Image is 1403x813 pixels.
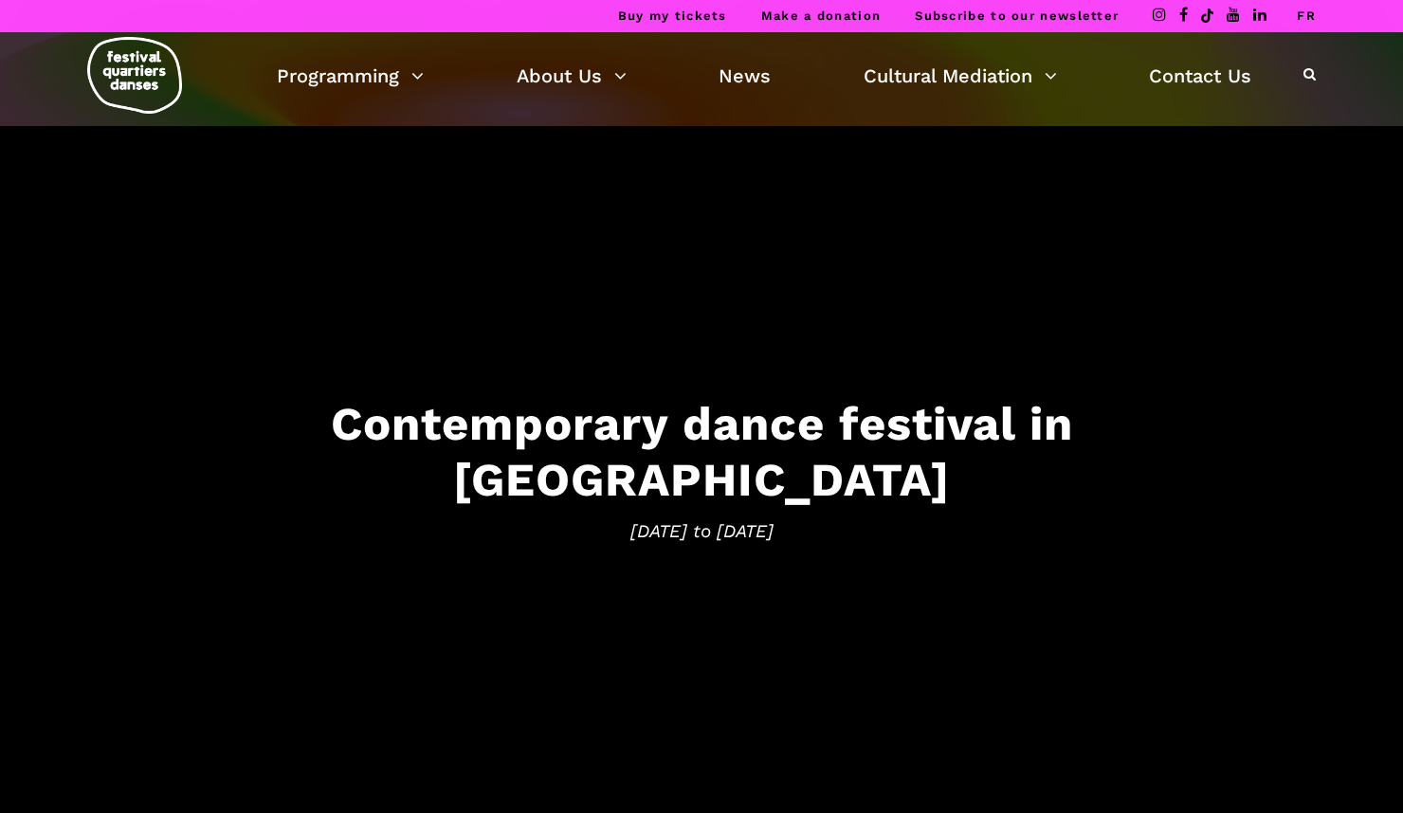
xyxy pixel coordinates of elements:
h3: Contemporary dance festival in [GEOGRAPHIC_DATA] [114,396,1289,508]
a: Subscribe to our newsletter [915,9,1119,23]
a: Cultural Mediation [864,60,1057,92]
a: News [719,60,771,92]
a: Contact Us [1149,60,1251,92]
img: logo-fqd-med [87,37,182,114]
a: Programming [277,60,424,92]
a: Make a donation [761,9,882,23]
a: FR [1297,9,1316,23]
a: Buy my tickets [618,9,727,23]
a: About Us [517,60,627,92]
span: [DATE] to [DATE] [114,516,1289,545]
